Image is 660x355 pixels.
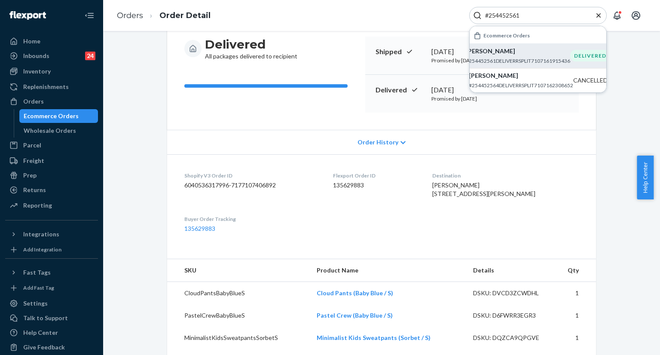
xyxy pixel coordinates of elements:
div: Wholesale Orders [24,126,76,135]
div: Settings [23,299,48,308]
a: Settings [5,297,98,310]
dt: Destination [432,172,579,179]
div: Parcel [23,141,41,150]
div: Freight [23,156,44,165]
div: [DATE] [431,85,513,95]
div: Orders [23,97,44,106]
a: Add Integration [5,245,98,255]
dt: Flexport Order ID [333,172,419,179]
div: Help Center [23,328,58,337]
button: Fast Tags [5,266,98,279]
div: Ecommerce Orders [24,112,79,120]
p: #254452564DELIVERRSPLIT7107162308652 [469,82,573,89]
a: Home [5,34,98,48]
div: Fast Tags [23,268,51,277]
a: Ecommerce Orders [19,109,98,123]
span: Order History [357,138,398,147]
td: 1 [560,282,596,305]
a: Minimalist Kids Sweatpants (Sorbet / S) [317,334,431,341]
td: 1 [560,327,596,349]
p: [PERSON_NAME] [466,47,570,55]
div: Add Integration [23,246,61,253]
th: SKU [167,259,310,282]
img: Flexport logo [9,11,46,20]
svg: Search Icon [473,11,482,20]
a: Returns [5,183,98,197]
a: 135629883 [184,225,215,232]
a: Order Detail [159,11,211,20]
th: Details [466,259,561,282]
p: Promised by [DATE] [431,95,513,102]
th: Product Name [310,259,466,282]
td: CloudPantsBabyBlueS [167,282,310,305]
div: [DATE] [431,47,513,57]
div: Prep [23,171,37,180]
button: Open notifications [608,7,626,24]
div: Inventory [23,67,51,76]
div: Talk to Support [23,314,68,322]
div: Inbounds [23,52,49,60]
button: Close Navigation [81,7,98,24]
div: DSKU: DQZCA9QPGVE [473,334,554,342]
button: Close Search [594,11,603,20]
dd: 135629883 [333,181,419,190]
p: #254452561DELIVERRSPLIT7107161915436 [466,57,570,64]
input: Search Input [482,11,587,20]
td: 1 [560,304,596,327]
td: PastelCrewBabyBlueS [167,304,310,327]
a: Pastel Crew (Baby Blue / S) [317,312,393,319]
p: Promised by [DATE] [431,57,513,64]
button: Give Feedback [5,340,98,354]
p: Shipped [376,47,425,57]
div: Add Fast Tag [23,284,54,291]
a: Reporting [5,199,98,212]
a: Add Fast Tag [5,283,98,293]
h3: Delivered [205,37,297,52]
dd: 6040536317996-7177107406892 [184,181,319,190]
div: DSKU: D6FWRR3EGR3 [473,311,554,320]
div: Home [23,37,40,46]
a: Parcel [5,138,98,152]
a: Orders [5,95,98,108]
div: Reporting [23,201,52,210]
a: Replenishments [5,80,98,94]
p: Delivered [376,85,425,95]
a: Orders [117,11,143,20]
h6: Ecommerce Orders [483,33,530,38]
th: Qty [560,259,596,282]
div: Returns [23,186,46,194]
a: Wholesale Orders [19,124,98,138]
a: Prep [5,168,98,182]
a: Help Center [5,326,98,340]
div: Give Feedback [23,343,65,352]
a: Cloud Pants (Baby Blue / S) [317,289,393,297]
ol: breadcrumbs [110,3,217,28]
div: 24 [85,52,95,60]
div: DSKU: DVCD3ZCWDHL [473,289,554,297]
dt: Buyer Order Tracking [184,215,319,223]
span: [PERSON_NAME] [STREET_ADDRESS][PERSON_NAME] [432,181,535,197]
a: Inbounds24 [5,49,98,63]
td: MinimalistKidsSweatpantsSorbetS [167,327,310,349]
a: Talk to Support [5,311,98,325]
button: Open account menu [627,7,645,24]
div: Replenishments [23,83,69,91]
button: Help Center [637,156,654,199]
div: DELIVERED [570,50,610,61]
button: Integrations [5,227,98,241]
div: CANCELLED [573,76,608,85]
div: Integrations [23,230,59,239]
div: All packages delivered to recipient [205,37,297,61]
p: [PERSON_NAME] [469,71,573,80]
a: Inventory [5,64,98,78]
a: Freight [5,154,98,168]
dt: Shopify V3 Order ID [184,172,319,179]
